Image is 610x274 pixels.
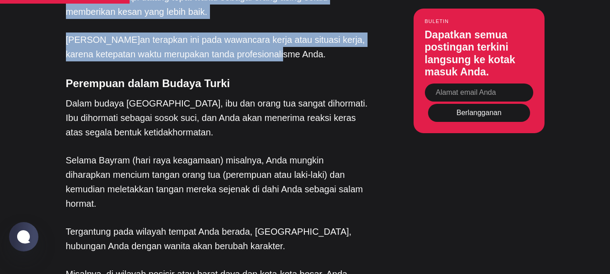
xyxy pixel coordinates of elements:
button: Berlangganan [428,103,530,121]
font: Berlangganan [456,108,502,116]
font: [PERSON_NAME]an terapkan ini pada wawancara kerja atau situasi kerja, karena ketepatan waktu meru... [66,35,365,59]
font: Tergantung pada wilayah tempat Anda berada, [GEOGRAPHIC_DATA], hubungan Anda dengan wanita akan b... [66,227,352,251]
font: Buletin [425,18,449,23]
font: Selama Bayram (hari raya keagamaan) misalnya, Anda mungkin diharapkan mencium tangan orang tua (p... [66,155,363,209]
font: Dapatkan semua postingan terkini langsung ke kotak masuk Anda. [425,28,516,78]
font: Dalam budaya [GEOGRAPHIC_DATA], ibu dan orang tua sangat dihormati. Ibu dihormati sebagai sosok s... [66,98,368,137]
font: Perempuan dalam Budaya Turki [66,77,230,89]
input: Alamat email Anda [425,84,533,102]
